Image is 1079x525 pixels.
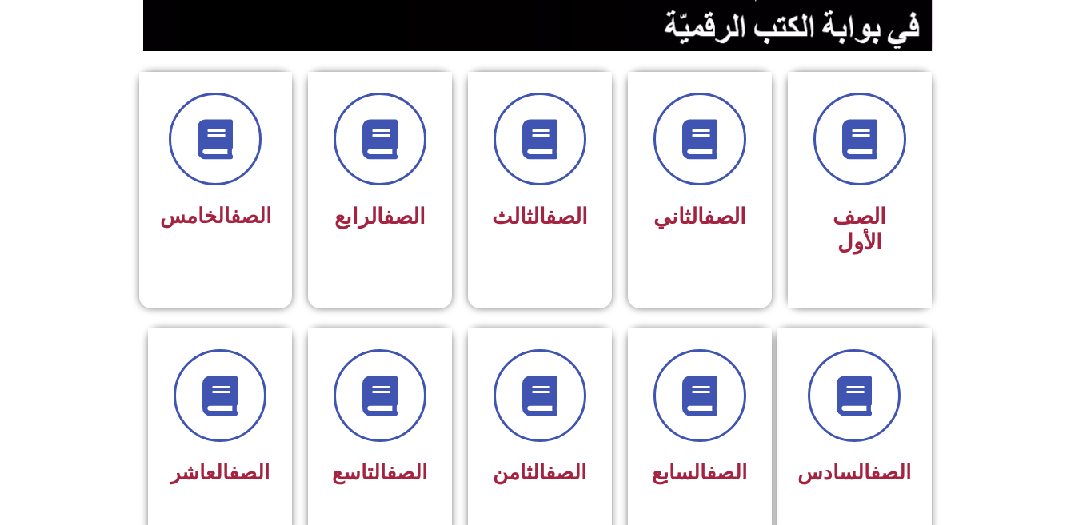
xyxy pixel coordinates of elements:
span: العاشر [170,460,270,484]
span: الثامن [493,460,586,484]
span: السادس [797,460,911,484]
a: الصف [870,460,911,484]
a: الصف [383,204,426,229]
a: الصف [229,460,270,484]
span: السابع [652,460,747,484]
a: الصف [386,460,427,484]
a: الصف [704,204,746,229]
a: الصف [545,460,586,484]
span: الصف الأول [833,204,886,255]
span: التاسع [332,460,427,484]
a: الصف [230,204,271,228]
a: الصف [545,204,588,229]
span: الثاني [653,204,746,229]
span: الخامس [160,204,271,228]
span: الثالث [492,204,588,229]
span: الرابع [334,204,426,229]
a: الصف [706,460,747,484]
